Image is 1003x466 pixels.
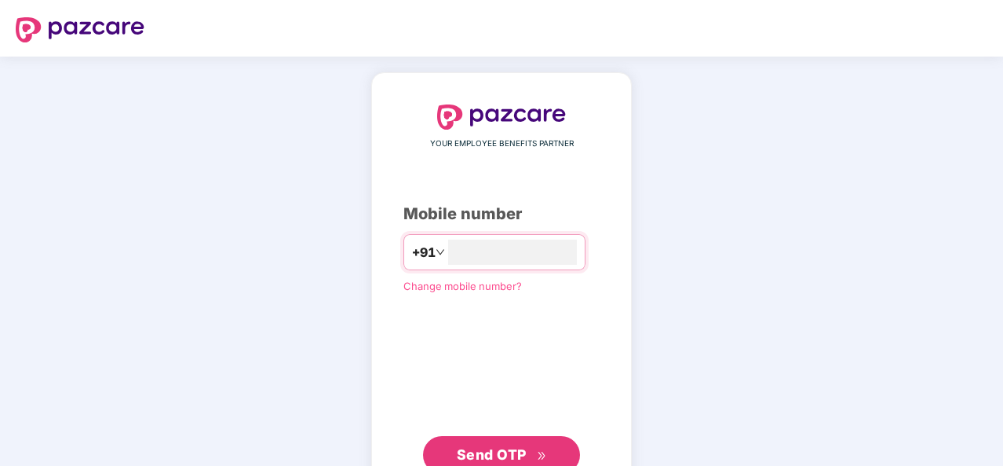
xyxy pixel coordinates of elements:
span: +91 [412,243,436,262]
div: Mobile number [403,202,600,226]
img: logo [16,17,144,42]
span: down [436,248,445,257]
img: logo [437,105,566,130]
span: Send OTP [457,446,527,463]
span: double-right [537,451,547,461]
span: YOUR EMPLOYEE BENEFITS PARTNER [430,138,574,150]
a: Change mobile number? [403,280,522,292]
